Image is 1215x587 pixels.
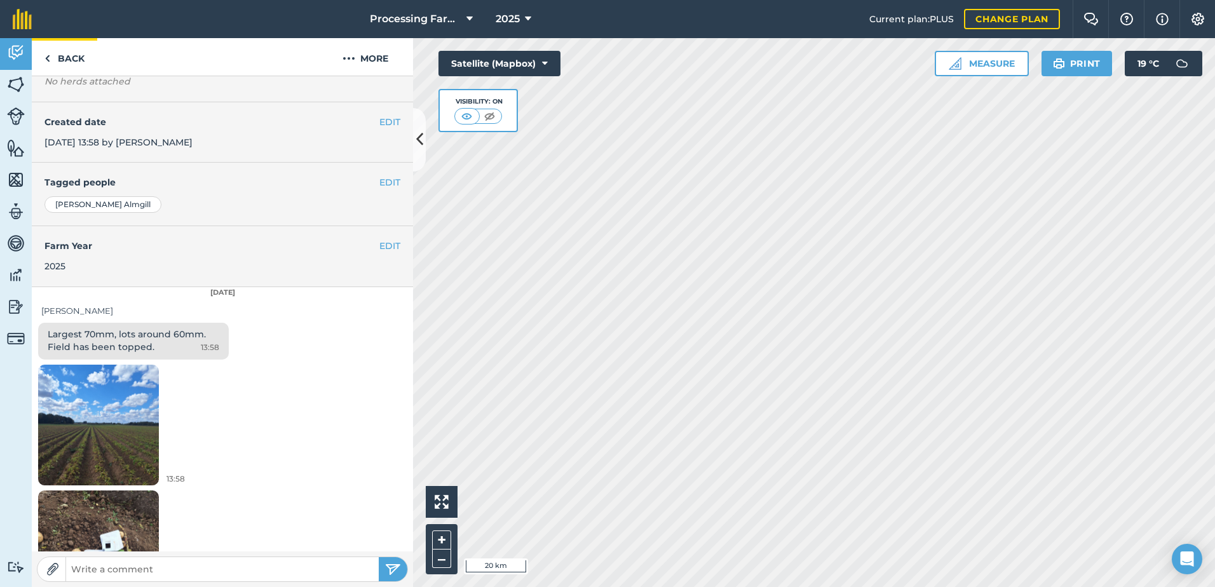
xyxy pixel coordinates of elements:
span: 2025 [496,11,520,27]
img: svg+xml;base64,PHN2ZyB4bWxucz0iaHR0cDovL3d3dy53My5vcmcvMjAwMC9zdmciIHdpZHRoPSI1NiIgaGVpZ2h0PSI2MC... [7,75,25,94]
img: Four arrows, one pointing top left, one top right, one bottom right and the last bottom left [435,495,449,509]
em: No herds attached [44,74,413,88]
div: Visibility: On [454,97,503,107]
span: 13:58 [166,473,185,485]
img: A question mark icon [1119,13,1134,25]
button: More [318,38,413,76]
img: svg+xml;base64,PHN2ZyB4bWxucz0iaHR0cDovL3d3dy53My5vcmcvMjAwMC9zdmciIHdpZHRoPSI1MCIgaGVpZ2h0PSI0MC... [459,110,475,123]
button: Satellite (Mapbox) [438,51,560,76]
img: svg+xml;base64,PD94bWwgdmVyc2lvbj0iMS4wIiBlbmNvZGluZz0idXRmLTgiPz4KPCEtLSBHZW5lcmF0b3I6IEFkb2JlIE... [7,234,25,253]
img: svg+xml;base64,PHN2ZyB4bWxucz0iaHR0cDovL3d3dy53My5vcmcvMjAwMC9zdmciIHdpZHRoPSI5IiBoZWlnaHQ9IjI0Ii... [44,51,50,66]
div: [DATE] 13:58 by [PERSON_NAME] [32,102,413,163]
img: Ruler icon [949,57,961,70]
div: Largest 70mm, lots around 60mm. Field has been topped. [38,323,229,360]
img: svg+xml;base64,PHN2ZyB4bWxucz0iaHR0cDovL3d3dy53My5vcmcvMjAwMC9zdmciIHdpZHRoPSI1NiIgaGVpZ2h0PSI2MC... [7,138,25,158]
img: svg+xml;base64,PHN2ZyB4bWxucz0iaHR0cDovL3d3dy53My5vcmcvMjAwMC9zdmciIHdpZHRoPSIxNyIgaGVpZ2h0PSIxNy... [1156,11,1169,27]
img: svg+xml;base64,PD94bWwgdmVyc2lvbj0iMS4wIiBlbmNvZGluZz0idXRmLTgiPz4KPCEtLSBHZW5lcmF0b3I6IEFkb2JlIE... [7,202,25,221]
h4: Created date [44,115,400,129]
button: EDIT [379,239,400,253]
img: Loading spinner [38,344,159,505]
div: [DATE] [32,287,413,299]
div: [PERSON_NAME] Almgill [44,196,161,213]
span: 13:58 [201,341,219,354]
img: svg+xml;base64,PHN2ZyB4bWxucz0iaHR0cDovL3d3dy53My5vcmcvMjAwMC9zdmciIHdpZHRoPSIxOSIgaGVpZ2h0PSIyNC... [1053,56,1065,71]
h4: Tagged people [44,175,400,189]
button: Print [1042,51,1113,76]
h4: Farm Year [44,239,400,253]
div: Open Intercom Messenger [1172,544,1202,574]
div: [PERSON_NAME] [41,304,404,318]
img: svg+xml;base64,PD94bWwgdmVyc2lvbj0iMS4wIiBlbmNvZGluZz0idXRmLTgiPz4KPCEtLSBHZW5lcmF0b3I6IEFkb2JlIE... [7,561,25,573]
img: svg+xml;base64,PHN2ZyB4bWxucz0iaHR0cDovL3d3dy53My5vcmcvMjAwMC9zdmciIHdpZHRoPSIyMCIgaGVpZ2h0PSIyNC... [343,51,355,66]
img: Two speech bubbles overlapping with the left bubble in the forefront [1083,13,1099,25]
input: Write a comment [66,560,379,578]
button: Measure [935,51,1029,76]
img: svg+xml;base64,PD94bWwgdmVyc2lvbj0iMS4wIiBlbmNvZGluZz0idXRmLTgiPz4KPCEtLSBHZW5lcmF0b3I6IEFkb2JlIE... [1169,51,1195,76]
span: Processing Farms [370,11,461,27]
img: svg+xml;base64,PD94bWwgdmVyc2lvbj0iMS4wIiBlbmNvZGluZz0idXRmLTgiPz4KPCEtLSBHZW5lcmF0b3I6IEFkb2JlIE... [7,107,25,125]
a: Back [32,38,97,76]
img: svg+xml;base64,PHN2ZyB4bWxucz0iaHR0cDovL3d3dy53My5vcmcvMjAwMC9zdmciIHdpZHRoPSI1MCIgaGVpZ2h0PSI0MC... [482,110,498,123]
img: A cog icon [1190,13,1205,25]
span: Current plan : PLUS [869,12,954,26]
span: 19 ° C [1137,51,1159,76]
button: 19 °C [1125,51,1202,76]
img: svg+xml;base64,PD94bWwgdmVyc2lvbj0iMS4wIiBlbmNvZGluZz0idXRmLTgiPz4KPCEtLSBHZW5lcmF0b3I6IEFkb2JlIE... [7,330,25,347]
img: fieldmargin Logo [13,9,32,29]
img: svg+xml;base64,PHN2ZyB4bWxucz0iaHR0cDovL3d3dy53My5vcmcvMjAwMC9zdmciIHdpZHRoPSI1NiIgaGVpZ2h0PSI2MC... [7,170,25,189]
button: + [432,530,451,550]
img: svg+xml;base64,PHN2ZyB4bWxucz0iaHR0cDovL3d3dy53My5vcmcvMjAwMC9zdmciIHdpZHRoPSIyNSIgaGVpZ2h0PSIyNC... [385,562,401,577]
button: EDIT [379,175,400,189]
button: – [432,550,451,568]
button: EDIT [379,115,400,129]
a: Change plan [964,9,1060,29]
div: 2025 [44,259,400,273]
img: svg+xml;base64,PD94bWwgdmVyc2lvbj0iMS4wIiBlbmNvZGluZz0idXRmLTgiPz4KPCEtLSBHZW5lcmF0b3I6IEFkb2JlIE... [7,266,25,285]
img: svg+xml;base64,PD94bWwgdmVyc2lvbj0iMS4wIiBlbmNvZGluZz0idXRmLTgiPz4KPCEtLSBHZW5lcmF0b3I6IEFkb2JlIE... [7,297,25,316]
img: svg+xml;base64,PD94bWwgdmVyc2lvbj0iMS4wIiBlbmNvZGluZz0idXRmLTgiPz4KPCEtLSBHZW5lcmF0b3I6IEFkb2JlIE... [7,43,25,62]
img: Paperclip icon [46,563,59,576]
